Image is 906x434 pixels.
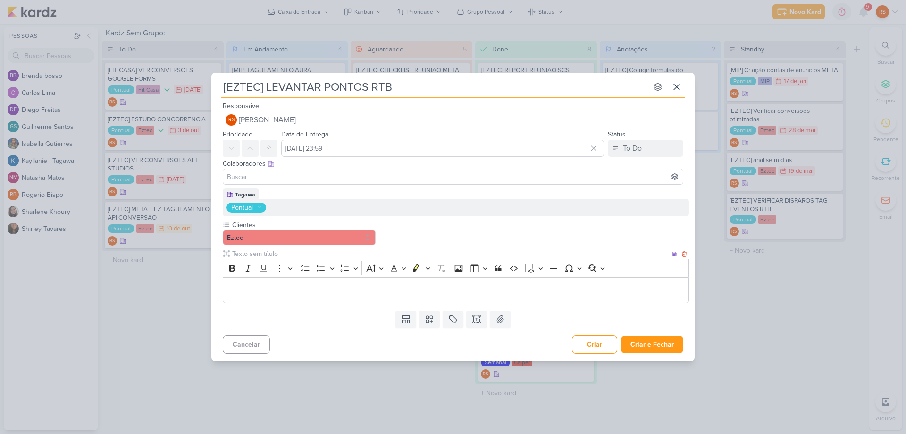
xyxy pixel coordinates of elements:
label: Status [608,130,626,138]
input: Select a date [281,140,604,157]
div: Colaboradores [223,159,683,169]
div: Pontual [231,203,253,213]
input: Kard Sem Título [221,78,647,95]
label: Prioridade [223,130,252,138]
p: RS [228,118,235,123]
div: To Do [623,143,642,154]
button: Criar [572,335,617,354]
label: Data de Entrega [281,130,328,138]
div: Tagawa [235,190,255,199]
button: Criar e Fechar [621,336,683,353]
button: Cancelar [223,335,270,354]
button: Eztec [223,230,376,245]
button: RS [PERSON_NAME] [223,111,683,128]
input: Texto sem título [230,249,670,259]
input: Buscar [225,171,681,182]
span: [PERSON_NAME] [239,114,296,126]
div: Editor toolbar [223,259,689,277]
label: Clientes [231,220,376,230]
div: Renan Sena [226,114,237,126]
label: Responsável [223,102,260,110]
button: To Do [608,140,683,157]
div: Editor editing area: main [223,277,689,303]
